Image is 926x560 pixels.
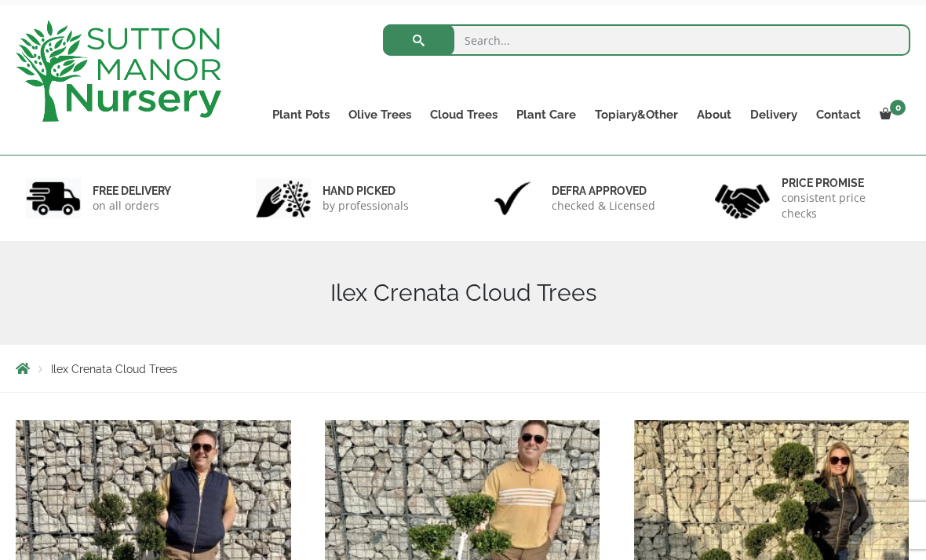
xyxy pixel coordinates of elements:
nav: Breadcrumbs [16,362,910,375]
span: Ilex Crenata Cloud Trees [51,363,177,375]
a: Topiary&Other [585,104,687,126]
p: by professionals [323,198,409,214]
a: Plant Care [507,104,585,126]
a: Cloud Trees [421,104,507,126]
img: logo [16,20,221,122]
img: 1.jpg [26,178,81,218]
img: 3.jpg [485,178,540,218]
p: consistent price checks [782,190,901,221]
a: Plant Pots [263,104,339,126]
a: Delivery [741,104,807,126]
span: 0 [890,100,906,115]
a: Contact [807,104,870,126]
input: Search... [383,24,911,56]
p: on all orders [93,198,171,214]
h6: FREE DELIVERY [93,184,171,198]
h1: Ilex Crenata Cloud Trees [16,279,910,307]
h6: Defra approved [552,184,655,198]
h6: Price promise [782,176,901,190]
p: checked & Licensed [552,198,655,214]
a: About [687,104,741,126]
a: 0 [870,104,910,126]
img: 4.jpg [715,174,770,222]
a: Olive Trees [339,104,421,126]
img: 2.jpg [256,178,311,218]
h6: hand picked [323,184,409,198]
